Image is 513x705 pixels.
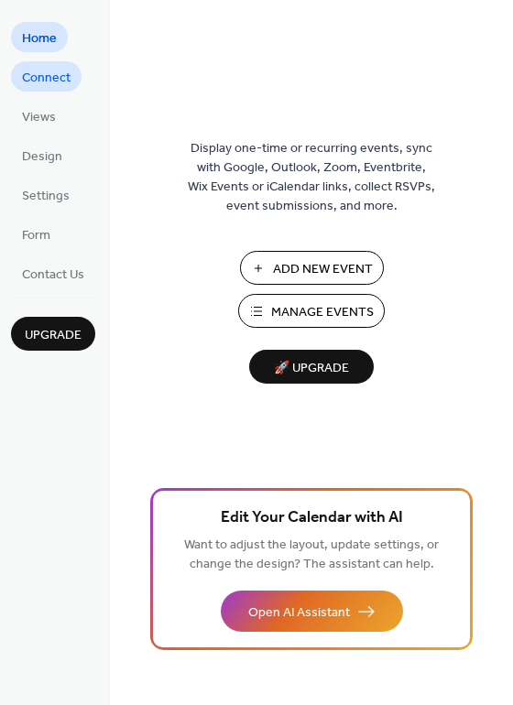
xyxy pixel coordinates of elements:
span: Views [22,108,56,127]
span: Add New Event [273,260,373,279]
button: Open AI Assistant [221,591,403,632]
span: Design [22,147,62,167]
a: Contact Us [11,258,95,288]
span: Edit Your Calendar with AI [221,505,403,531]
span: 🚀 Upgrade [260,356,363,381]
span: Settings [22,187,70,206]
span: Contact Us [22,266,84,285]
span: Home [22,29,57,49]
span: Display one-time or recurring events, sync with Google, Outlook, Zoom, Eventbrite, Wix Events or ... [188,139,435,216]
span: Open AI Assistant [248,603,350,623]
a: Views [11,101,67,131]
span: Form [22,226,50,245]
span: Manage Events [271,303,374,322]
button: Manage Events [238,294,385,328]
button: Upgrade [11,317,95,351]
button: 🚀 Upgrade [249,350,374,384]
a: Connect [11,61,82,92]
a: Form [11,219,61,249]
span: Upgrade [25,326,82,345]
a: Design [11,140,73,170]
button: Add New Event [240,251,384,285]
a: Home [11,22,68,52]
span: Want to adjust the layout, update settings, or change the design? The assistant can help. [184,533,439,577]
span: Connect [22,69,71,88]
a: Settings [11,179,81,210]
